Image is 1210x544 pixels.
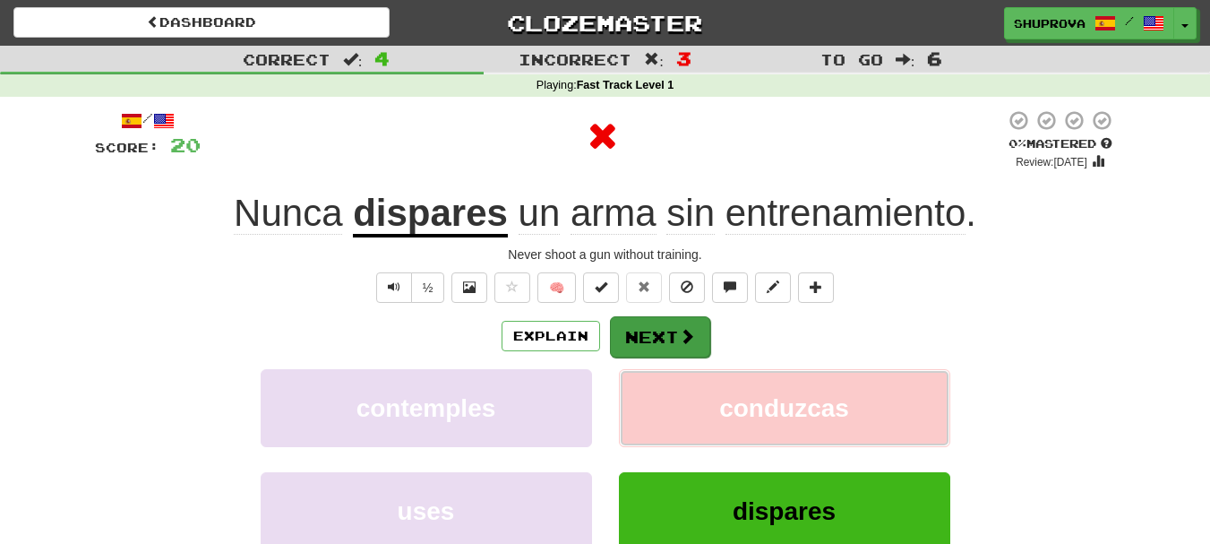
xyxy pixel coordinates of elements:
u: dispares [353,192,508,237]
span: 4 [374,47,390,69]
span: un [519,192,561,235]
span: Shuprova [1014,15,1086,31]
span: / [1125,14,1134,27]
span: Nunca [234,192,342,235]
span: contemples [356,394,496,422]
button: Ignore sentence (alt+i) [669,272,705,303]
button: conduzcas [619,369,950,447]
span: dispares [733,497,836,525]
span: arma [571,192,656,235]
button: Show image (alt+x) [451,272,487,303]
a: Dashboard [13,7,390,38]
span: Incorrect [519,50,631,68]
button: 🧠 [537,272,576,303]
div: Text-to-speech controls [373,272,445,303]
span: 0 % [1008,136,1026,151]
a: Clozemaster [416,7,793,39]
button: Play sentence audio (ctl+space) [376,272,412,303]
button: Reset to 0% Mastered (alt+r) [626,272,662,303]
button: ½ [411,272,445,303]
span: 20 [170,134,201,156]
span: entrenamiento [725,192,966,235]
small: Review: [DATE] [1016,156,1087,168]
div: Never shoot a gun without training. [95,246,1116,263]
span: : [896,52,915,67]
span: 3 [676,47,691,69]
span: : [644,52,664,67]
div: Mastered [1005,136,1116,152]
button: Add to collection (alt+a) [798,272,834,303]
button: contemples [261,369,592,447]
span: To go [820,50,883,68]
button: Set this sentence to 100% Mastered (alt+m) [583,272,619,303]
button: Explain [502,321,600,351]
span: Correct [243,50,330,68]
span: 6 [927,47,942,69]
span: uses [398,497,455,525]
span: Score: [95,140,159,155]
button: Favorite sentence (alt+f) [494,272,530,303]
a: Shuprova / [1004,7,1174,39]
span: . [508,192,976,235]
strong: Fast Track Level 1 [577,79,674,91]
span: sin [666,192,715,235]
div: / [95,109,201,132]
button: Discuss sentence (alt+u) [712,272,748,303]
button: Next [610,316,710,358]
span: conduzcas [719,394,849,422]
button: Edit sentence (alt+d) [755,272,791,303]
span: : [343,52,363,67]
